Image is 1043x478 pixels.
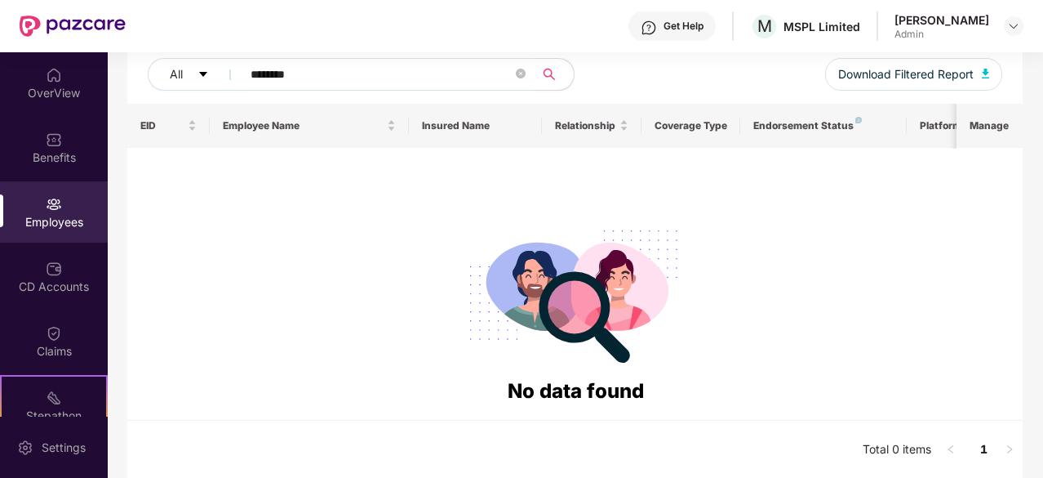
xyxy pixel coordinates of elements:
[920,119,1010,132] div: Platform Status
[46,196,62,212] img: svg+xml;base64,PHN2ZyBpZD0iRW1wbG95ZWVzIiB4bWxucz0iaHR0cDovL3d3dy53My5vcmcvMjAwMC9zdmciIHdpZHRoPS...
[170,65,183,83] span: All
[140,119,185,132] span: EID
[148,58,247,91] button: Allcaret-down
[753,119,893,132] div: Endorsement Status
[516,69,526,78] span: close-circle
[223,119,384,132] span: Employee Name
[982,69,990,78] img: svg+xml;base64,PHN2ZyB4bWxucz0iaHR0cDovL3d3dy53My5vcmcvMjAwMC9zdmciIHhtbG5zOnhsaW5rPSJodHRwOi8vd3...
[2,408,106,424] div: Stepathon
[127,104,211,148] th: EID
[46,390,62,406] img: svg+xml;base64,PHN2ZyB4bWxucz0iaHR0cDovL3d3dy53My5vcmcvMjAwMC9zdmciIHdpZHRoPSIyMSIgaGVpZ2h0PSIyMC...
[17,440,33,456] img: svg+xml;base64,PHN2ZyBpZD0iU2V0dGluZy0yMHgyMCIgeG1sbnM9Imh0dHA6Ly93d3cudzMub3JnLzIwMDAvc3ZnIiB3aW...
[409,104,542,148] th: Insured Name
[970,437,996,463] li: 1
[996,437,1023,463] button: right
[863,437,931,463] li: Total 0 items
[855,117,862,123] img: svg+xml;base64,PHN2ZyB4bWxucz0iaHR0cDovL3d3dy53My5vcmcvMjAwMC9zdmciIHdpZHRoPSI4IiBoZWlnaHQ9IjgiIH...
[534,58,575,91] button: search
[1007,20,1020,33] img: svg+xml;base64,PHN2ZyBpZD0iRHJvcGRvd24tMzJ4MzIiIHhtbG5zPSJodHRwOi8vd3d3LnczLm9yZy8yMDAwL3N2ZyIgd2...
[1005,444,1014,454] span: right
[757,16,772,36] span: M
[20,16,126,37] img: New Pazcare Logo
[938,437,964,463] li: Previous Page
[555,119,616,132] span: Relationship
[46,132,62,148] img: svg+xml;base64,PHN2ZyBpZD0iQmVuZWZpdHMiIHhtbG5zPSJodHRwOi8vd3d3LnczLm9yZy8yMDAwL3N2ZyIgd2lkdGg9Ij...
[516,67,526,83] span: close-circle
[641,104,741,148] th: Coverage Type
[641,20,657,36] img: svg+xml;base64,PHN2ZyBpZD0iSGVscC0zMngzMiIgeG1sbnM9Imh0dHA6Ly93d3cudzMub3JnLzIwMDAvc3ZnIiB3aWR0aD...
[996,437,1023,463] li: Next Page
[783,19,860,34] div: MSPL Limited
[970,437,996,462] a: 1
[46,325,62,342] img: svg+xml;base64,PHN2ZyBpZD0iQ2xhaW0iIHhtbG5zPSJodHRwOi8vd3d3LnczLm9yZy8yMDAwL3N2ZyIgd2lkdGg9IjIwIi...
[664,20,703,33] div: Get Help
[46,261,62,277] img: svg+xml;base64,PHN2ZyBpZD0iQ0RfQWNjb3VudHMiIGRhdGEtbmFtZT0iQ0QgQWNjb3VudHMiIHhtbG5zPSJodHRwOi8vd3...
[894,12,989,28] div: [PERSON_NAME]
[838,65,974,83] span: Download Filtered Report
[894,28,989,41] div: Admin
[198,69,209,82] span: caret-down
[825,58,1003,91] button: Download Filtered Report
[458,210,693,376] img: svg+xml;base64,PHN2ZyB4bWxucz0iaHR0cDovL3d3dy53My5vcmcvMjAwMC9zdmciIHdpZHRoPSIyODgiIGhlaWdodD0iMj...
[508,379,644,403] span: No data found
[46,67,62,83] img: svg+xml;base64,PHN2ZyBpZD0iSG9tZSIgeG1sbnM9Imh0dHA6Ly93d3cudzMub3JnLzIwMDAvc3ZnIiB3aWR0aD0iMjAiIG...
[210,104,409,148] th: Employee Name
[542,104,641,148] th: Relationship
[956,104,1023,148] th: Manage
[946,444,956,454] span: left
[938,437,964,463] button: left
[534,68,566,81] span: search
[37,440,91,456] div: Settings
